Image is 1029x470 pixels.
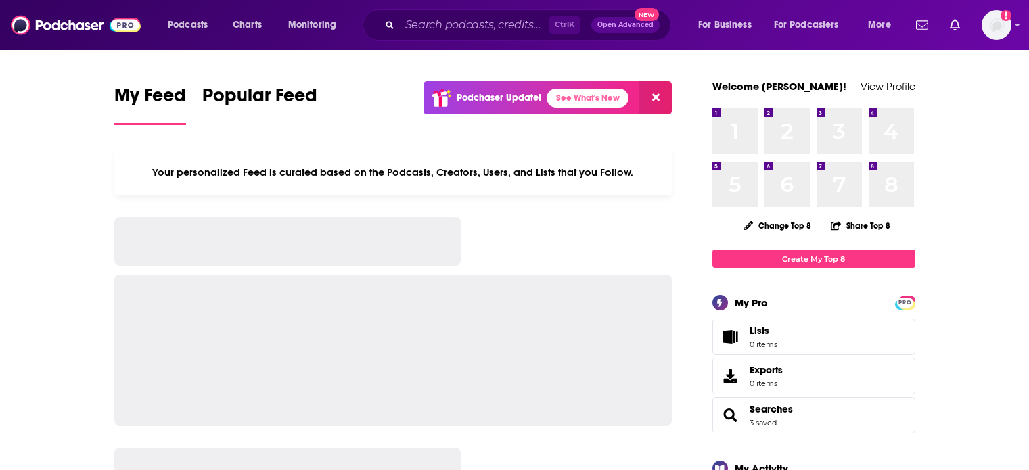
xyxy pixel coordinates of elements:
a: See What's New [547,89,628,108]
a: PRO [897,297,913,307]
button: open menu [689,14,769,36]
svg: Add a profile image [1001,10,1011,21]
a: Searches [750,403,793,415]
span: Charts [233,16,262,34]
img: User Profile [982,10,1011,40]
span: Podcasts [168,16,208,34]
span: Open Advanced [597,22,654,28]
a: Create My Top 8 [712,250,915,268]
span: More [868,16,891,34]
button: Change Top 8 [736,217,820,234]
a: Show notifications dropdown [911,14,934,37]
a: Show notifications dropdown [944,14,965,37]
span: 0 items [750,379,783,388]
button: Show profile menu [982,10,1011,40]
a: Welcome [PERSON_NAME]! [712,80,846,93]
span: Popular Feed [202,84,317,115]
a: 3 saved [750,418,777,427]
div: Your personalized Feed is curated based on the Podcasts, Creators, Users, and Lists that you Follow. [114,149,672,195]
img: Podchaser - Follow, Share and Rate Podcasts [11,12,141,38]
a: Lists [712,319,915,355]
span: Ctrl K [549,16,580,34]
div: My Pro [735,296,768,309]
div: Search podcasts, credits, & more... [375,9,684,41]
span: My Feed [114,84,186,115]
span: For Business [698,16,752,34]
button: open menu [859,14,908,36]
a: Searches [717,406,744,425]
a: Exports [712,358,915,394]
a: My Feed [114,84,186,125]
a: Popular Feed [202,84,317,125]
button: Open AdvancedNew [591,17,660,33]
span: Exports [717,367,744,385]
span: Lists [750,325,777,337]
span: Monitoring [288,16,336,34]
input: Search podcasts, credits, & more... [400,14,549,36]
span: 0 items [750,339,777,349]
span: Logged in as N0elleB7 [982,10,1011,40]
button: Share Top 8 [830,212,891,239]
span: PRO [897,298,913,308]
a: View Profile [861,80,915,93]
span: Lists [750,325,769,337]
button: open menu [279,14,354,36]
p: Podchaser Update! [457,92,541,103]
span: Searches [712,397,915,433]
button: open menu [765,14,859,36]
a: Charts [224,14,270,36]
button: open menu [158,14,225,36]
span: Exports [750,364,783,376]
span: Lists [717,327,744,346]
span: For Podcasters [774,16,839,34]
span: New [635,8,659,21]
